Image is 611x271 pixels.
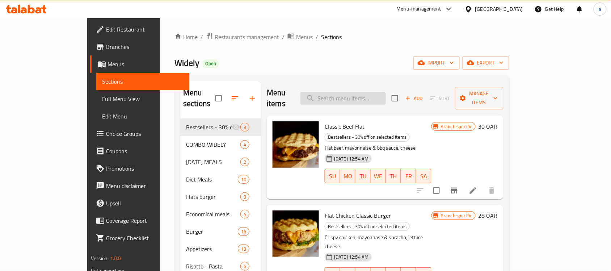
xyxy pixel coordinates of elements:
[426,93,455,104] span: Select section first
[404,171,413,182] span: FR
[240,262,249,271] div: items
[479,210,498,221] h6: 28 QAR
[238,246,249,253] span: 13
[273,210,319,257] img: Flat Chicken Classic Burger
[90,229,189,247] a: Grocery Checklist
[186,158,240,166] span: [DATE] MEALS
[416,169,431,183] button: SA
[186,210,240,218] div: Economical meals
[106,147,184,155] span: Coupons
[241,141,249,148] span: 4
[90,21,189,38] a: Edit Restaurant
[331,155,371,162] span: [DATE] 12:54 AM
[180,240,261,258] div: Appetizers13
[186,192,240,201] span: Flats burger
[371,169,386,183] button: WE
[461,89,498,107] span: Manage items
[102,95,184,103] span: Full Menu View
[241,263,249,270] span: 6
[413,56,460,70] button: import
[325,133,409,141] span: Bestsellers - 30% off on selected items
[300,92,386,105] input: search
[106,216,184,225] span: Coverage Report
[483,182,501,199] button: delete
[387,91,403,106] span: Select section
[106,234,184,242] span: Grocery Checklist
[186,158,240,166] div: RAMADAN MEALS
[90,160,189,177] a: Promotions
[91,254,109,263] span: Version:
[325,133,410,142] div: Bestsellers - 30% off on selected items
[479,121,498,132] h6: 30 QAR
[241,124,249,131] span: 3
[273,121,319,168] img: Classic Beef Flat
[438,212,475,219] span: Branch specific
[238,227,249,236] div: items
[419,171,429,182] span: SA
[475,5,523,13] div: [GEOGRAPHIC_DATA]
[186,262,240,271] span: Risotto - Pasta
[211,91,226,106] span: Select all sections
[180,118,261,136] div: Bestsellers - 30% off on selected items3
[106,25,184,34] span: Edit Restaurant
[108,60,184,68] span: Menus
[180,171,261,188] div: Diet Meals10
[240,158,249,166] div: items
[186,140,240,149] span: COMBO WIDELY
[183,87,215,109] h2: Menu sections
[469,186,477,195] a: Edit menu item
[355,169,371,183] button: TU
[455,87,503,109] button: Manage items
[240,123,249,132] div: items
[202,59,219,68] div: Open
[106,182,184,190] span: Menu disclaimer
[386,169,401,183] button: TH
[404,94,424,103] span: Add
[102,77,184,86] span: Sections
[102,112,184,121] span: Edit Menu
[96,108,189,125] a: Edit Menu
[429,183,444,198] span: Select to update
[110,254,121,263] span: 1.0.0
[202,61,219,67] span: Open
[186,245,238,253] span: Appetizers
[90,177,189,195] a: Menu disclaimer
[419,58,454,67] span: import
[374,171,383,182] span: WE
[321,33,342,41] span: Sections
[403,93,426,104] button: Add
[238,245,249,253] div: items
[241,193,249,200] span: 3
[241,159,249,166] span: 2
[186,175,238,184] span: Diet Meals
[186,227,238,236] span: Burger
[343,171,353,182] span: MO
[325,143,431,153] p: Flat beef, mayonnaise & bbq sauce, cheese
[96,73,189,90] a: Sections
[96,90,189,108] a: Full Menu View
[325,169,340,183] button: SU
[241,211,249,218] span: 4
[106,129,184,138] span: Choice Groups
[106,42,184,51] span: Branches
[316,33,318,41] li: /
[180,136,261,153] div: COMBO WIDELY4
[267,87,291,109] h2: Menu items
[238,228,249,235] span: 16
[106,164,184,173] span: Promotions
[325,121,365,132] span: Classic Beef Flat
[215,33,279,41] span: Restaurants management
[240,192,249,201] div: items
[438,123,475,130] span: Branch specific
[389,171,398,182] span: TH
[90,38,189,55] a: Branches
[340,169,355,183] button: MO
[296,33,313,41] span: Menus
[180,223,261,240] div: Burger16
[282,33,285,41] li: /
[287,32,313,42] a: Menus
[90,212,189,229] a: Coverage Report
[599,5,601,13] span: a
